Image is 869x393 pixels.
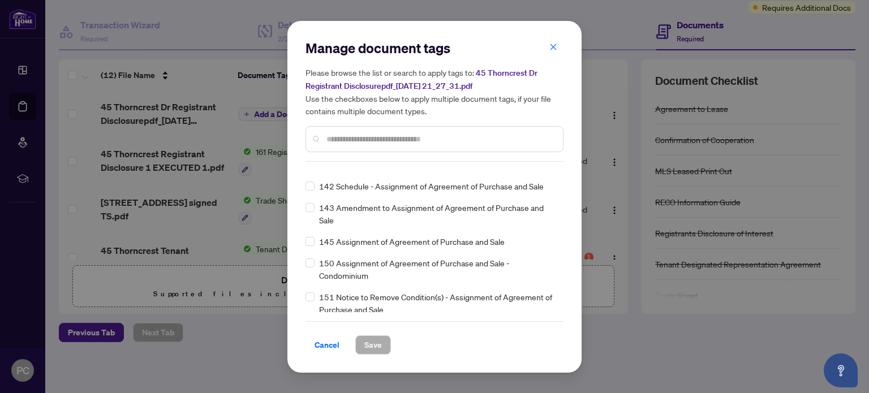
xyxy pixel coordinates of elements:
h2: Manage document tags [306,39,563,57]
button: Open asap [824,353,858,387]
span: 151 Notice to Remove Condition(s) - Assignment of Agreement of Purchase and Sale [319,291,557,316]
h5: Please browse the list or search to apply tags to: Use the checkboxes below to apply multiple doc... [306,66,563,117]
span: Cancel [315,336,339,354]
span: 45 Thorncrest Dr Registrant Disclosurepdf_[DATE] 21_27_31.pdf [306,68,537,91]
button: Cancel [306,335,349,355]
span: close [549,43,557,51]
span: 150 Assignment of Agreement of Purchase and Sale - Condominium [319,257,557,282]
span: 142 Schedule - Assignment of Agreement of Purchase and Sale [319,180,544,192]
span: 143 Amendment to Assignment of Agreement of Purchase and Sale [319,201,557,226]
span: 145 Assignment of Agreement of Purchase and Sale [319,235,505,248]
button: Save [355,335,391,355]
